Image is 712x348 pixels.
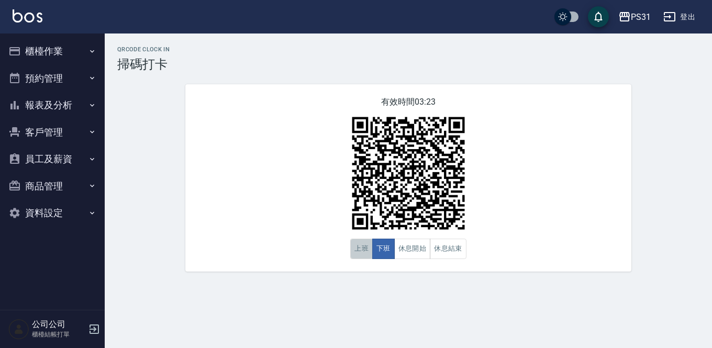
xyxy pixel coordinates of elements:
button: 員工及薪資 [4,145,101,173]
button: PS31 [614,6,655,28]
h3: 掃碼打卡 [117,57,699,72]
button: 客戶管理 [4,119,101,146]
button: 櫃檯作業 [4,38,101,65]
button: 下班 [372,239,395,259]
div: PS31 [631,10,651,24]
button: save [588,6,609,27]
img: Person [8,319,29,340]
button: 休息結束 [430,239,466,259]
button: 登出 [659,7,699,27]
div: 有效時間 03:23 [185,84,631,272]
button: 商品管理 [4,173,101,200]
p: 櫃檯結帳打單 [32,330,85,339]
h5: 公司公司 [32,319,85,330]
button: 資料設定 [4,199,101,227]
img: Logo [13,9,42,23]
h2: QRcode Clock In [117,46,699,53]
button: 休息開始 [394,239,431,259]
button: 預約管理 [4,65,101,92]
button: 上班 [350,239,373,259]
button: 報表及分析 [4,92,101,119]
